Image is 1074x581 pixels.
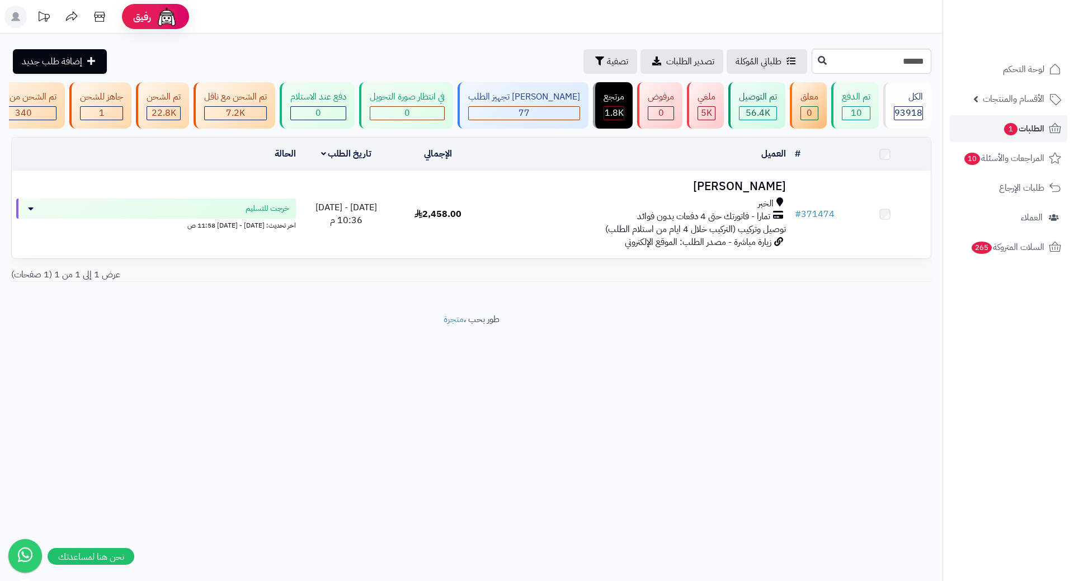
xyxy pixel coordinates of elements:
div: 0 [801,107,818,120]
a: متجرة [444,313,464,326]
div: 0 [291,107,346,120]
a: طلبات الإرجاع [950,174,1067,201]
a: لوحة التحكم [950,56,1067,83]
a: تم الشحن مع ناقل 7.2K [191,82,277,129]
span: 5K [701,106,712,120]
span: 93918 [894,106,922,120]
span: رفيق [133,10,151,23]
div: 56408 [739,107,776,120]
div: تم الشحن مع ناقل [204,91,267,103]
span: العملاء [1021,210,1043,225]
button: تصفية [583,49,637,74]
a: تحديثات المنصة [30,6,58,31]
div: معلق [800,91,818,103]
span: 56.4K [746,106,770,120]
span: 265 [972,242,992,254]
div: عرض 1 إلى 1 من 1 (1 صفحات) [3,268,472,281]
a: تم الدفع 10 [829,82,881,129]
span: 340 [15,106,32,120]
a: الكل93918 [881,82,934,129]
div: جاهز للشحن [80,91,123,103]
span: # [795,207,801,221]
a: الحالة [275,147,296,160]
a: تصدير الطلبات [640,49,723,74]
span: 0 [315,106,321,120]
span: 1 [99,106,105,120]
div: 7223 [205,107,266,120]
span: الطلبات [1003,121,1044,136]
div: دفع عند الاستلام [290,91,346,103]
div: 4950 [698,107,715,120]
a: [PERSON_NAME] تجهيز الطلب 77 [455,82,591,129]
a: طلباتي المُوكلة [727,49,807,74]
span: 1 [1004,123,1018,135]
span: لوحة التحكم [1003,62,1044,77]
span: طلباتي المُوكلة [736,55,781,68]
span: 7.2K [226,106,245,120]
div: 1 [81,107,123,120]
a: جاهز للشحن 1 [67,82,134,129]
a: مرفوض 0 [635,82,685,129]
div: 10 [842,107,870,120]
a: #371474 [795,207,835,221]
span: إضافة طلب جديد [22,55,82,68]
span: طلبات الإرجاع [999,180,1044,196]
a: تم الشحن 22.8K [134,82,191,129]
a: العميل [761,147,786,160]
div: مرفوض [648,91,674,103]
div: ملغي [698,91,715,103]
span: زيارة مباشرة - مصدر الطلب: الموقع الإلكتروني [625,235,771,249]
a: # [795,147,800,160]
span: 22.8K [152,106,176,120]
a: الطلبات1 [950,115,1067,142]
span: 10 [964,153,980,165]
span: المراجعات والأسئلة [963,150,1044,166]
span: 1.8K [605,106,624,120]
span: 0 [404,106,410,120]
a: العملاء [950,204,1067,231]
div: مرتجع [604,91,624,103]
a: مرتجع 1.8K [591,82,635,129]
div: 0 [370,107,444,120]
span: 77 [519,106,530,120]
a: تم التوصيل 56.4K [726,82,788,129]
a: ملغي 5K [685,82,726,129]
span: السلات المتروكة [971,239,1044,255]
a: معلق 0 [788,82,829,129]
h3: [PERSON_NAME] [489,180,786,193]
div: في انتظار صورة التحويل [370,91,445,103]
span: تصدير الطلبات [666,55,714,68]
a: دفع عند الاستلام 0 [277,82,357,129]
div: تم الدفع [842,91,870,103]
div: تم الشحن [147,91,181,103]
span: 10 [851,106,862,120]
div: 22783 [147,107,180,120]
div: اخر تحديث: [DATE] - [DATE] 11:58 ص [16,219,296,230]
a: المراجعات والأسئلة10 [950,145,1067,172]
span: تصفية [607,55,628,68]
div: الكل [894,91,923,103]
img: ai-face.png [156,6,178,28]
a: في انتظار صورة التحويل 0 [357,82,455,129]
a: تاريخ الطلب [321,147,372,160]
span: 0 [807,106,812,120]
div: 1800 [604,107,624,120]
span: توصيل وتركيب (التركيب خلال 4 ايام من استلام الطلب) [605,223,786,236]
a: السلات المتروكة265 [950,234,1067,261]
div: تم التوصيل [739,91,777,103]
span: خرجت للتسليم [246,203,289,214]
span: تمارا - فاتورتك حتى 4 دفعات بدون فوائد [637,210,770,223]
div: 0 [648,107,673,120]
span: [DATE] - [DATE] 10:36 م [315,201,377,227]
span: الأقسام والمنتجات [983,91,1044,107]
div: 77 [469,107,580,120]
span: الخبر [758,197,774,210]
span: 0 [658,106,664,120]
a: إضافة طلب جديد [13,49,107,74]
a: الإجمالي [424,147,452,160]
div: [PERSON_NAME] تجهيز الطلب [468,91,580,103]
span: 2,458.00 [414,207,461,221]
